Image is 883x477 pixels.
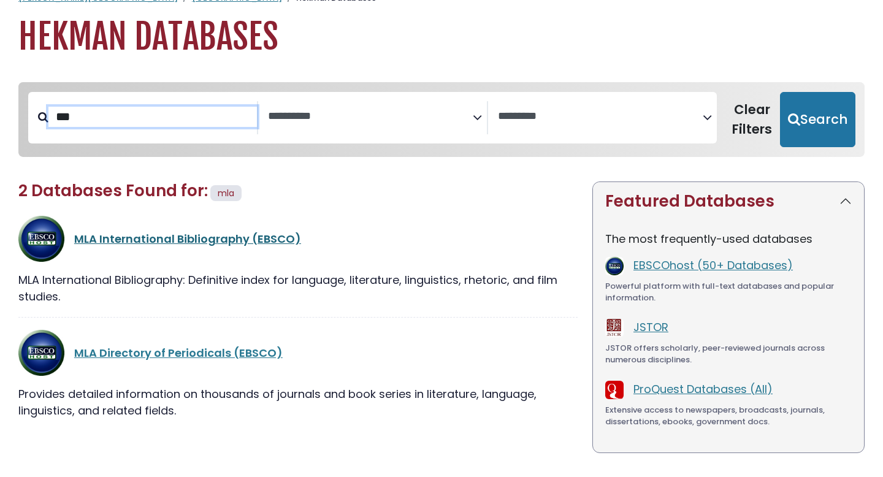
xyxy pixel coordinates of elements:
a: MLA Directory of Periodicals (EBSCO) [74,345,283,361]
span: 2 Databases Found for: [18,180,208,202]
span: mla [218,187,234,199]
a: EBSCOhost (50+ Databases) [633,258,793,273]
textarea: Search [268,110,473,123]
button: Clear Filters [724,92,780,147]
textarea: Search [498,110,703,123]
input: Search database by title or keyword [48,107,257,127]
h1: Hekman Databases [18,17,865,58]
p: The most frequently-used databases [605,231,852,247]
div: Extensive access to newspapers, broadcasts, journals, dissertations, ebooks, government docs. [605,404,852,428]
div: Provides detailed information on thousands of journals and book series in literature, language, l... [18,386,578,419]
div: MLA International Bibliography: Definitive index for language, literature, linguistics, rhetoric,... [18,272,578,305]
nav: Search filters [18,82,865,157]
button: Submit for Search Results [780,92,855,147]
a: JSTOR [633,319,668,335]
button: Featured Databases [593,182,864,221]
a: MLA International Bibliography (EBSCO) [74,231,301,246]
div: JSTOR offers scholarly, peer-reviewed journals across numerous disciplines. [605,342,852,366]
div: Powerful platform with full-text databases and popular information. [605,280,852,304]
a: ProQuest Databases (All) [633,381,773,397]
